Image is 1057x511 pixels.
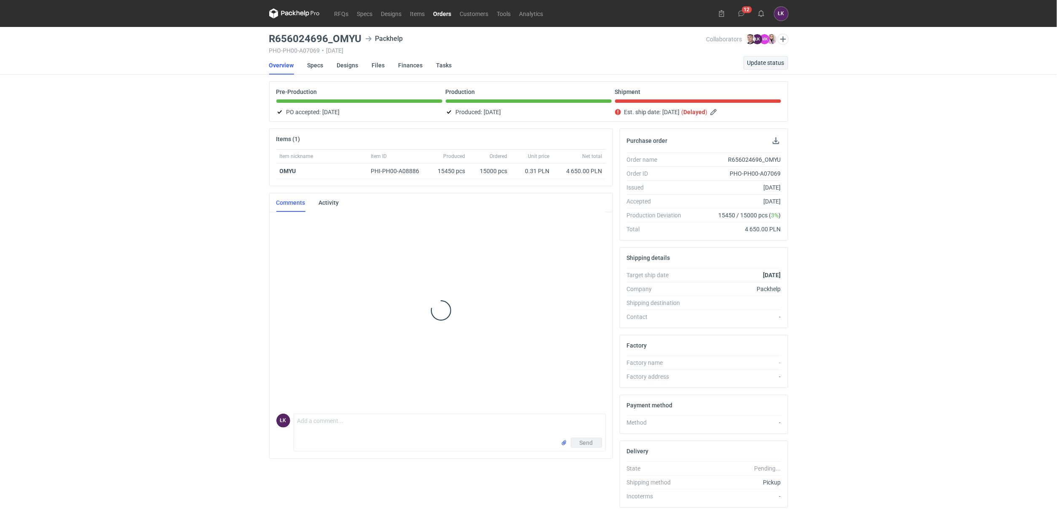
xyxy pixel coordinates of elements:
span: Collaborators [706,36,742,43]
div: - [688,313,781,321]
a: Finances [399,56,423,75]
a: Files [372,56,385,75]
a: Designs [377,8,406,19]
img: Maciej Sikora [745,34,755,44]
div: State [627,464,688,473]
div: Shipping destination [627,299,688,307]
a: Items [406,8,429,19]
strong: OMYU [280,168,296,174]
div: Order ID [627,169,688,178]
figcaption: ŁK [752,34,763,44]
div: PO accepted: [276,107,442,117]
span: Update status [747,60,784,66]
strong: Delayed [684,109,706,115]
div: PHO-PH00-A07069 [688,169,781,178]
div: - [688,418,781,427]
h3: R656024696_OMYU [269,34,362,44]
div: PHO-PH00-A07069 [DATE] [269,47,706,54]
button: Edit estimated shipping date [709,107,720,117]
div: Total [627,225,688,233]
svg: Packhelp Pro [269,8,320,19]
a: Analytics [515,8,548,19]
div: [DATE] [688,183,781,192]
span: 15450 / 15000 pcs ( ) [718,211,781,219]
div: Łukasz Kowalski [276,414,290,428]
a: Tools [493,8,515,19]
h2: Purchase order [627,137,668,144]
div: Contact [627,313,688,321]
span: [DATE] [323,107,340,117]
a: Activity [319,193,339,212]
div: Accepted [627,197,688,206]
span: Ordered [490,153,508,160]
h2: Shipping details [627,254,670,261]
p: Shipment [615,88,641,95]
div: Incoterms [627,492,688,500]
em: ( [682,109,684,115]
span: Item nickname [280,153,313,160]
div: Pickup [688,478,781,487]
button: Download PO [771,136,781,146]
a: Specs [308,56,324,75]
a: Customers [456,8,493,19]
button: Send [571,438,602,448]
a: Overview [269,56,294,75]
strong: [DATE] [763,272,781,278]
p: Production [446,88,475,95]
div: Packhelp [365,34,403,44]
div: Company [627,285,688,293]
figcaption: MK [760,34,770,44]
div: R656024696_OMYU [688,155,781,164]
div: Shipping method [627,478,688,487]
span: Item ID [371,153,387,160]
button: ŁK [774,7,788,21]
div: 4 650.00 PLN [688,225,781,233]
span: Send [580,440,593,446]
div: 4 650.00 PLN [557,167,602,175]
a: Orders [429,8,456,19]
span: Unit price [528,153,550,160]
div: Łukasz Kowalski [774,7,788,21]
div: Factory name [627,359,688,367]
div: Issued [627,183,688,192]
div: 15450 pcs [431,163,469,179]
img: Klaudia Wiśniewska [767,34,777,44]
span: • [322,47,324,54]
button: Update status [744,56,788,70]
a: Specs [353,8,377,19]
a: RFQs [330,8,353,19]
h2: Payment method [627,402,673,409]
div: Packhelp [688,285,781,293]
div: Est. ship date: [615,107,781,117]
div: PHI-PH00-A08886 [371,167,428,175]
div: Target ship date [627,271,688,279]
button: 12 [735,7,748,20]
a: Tasks [436,56,452,75]
div: [DATE] [688,197,781,206]
a: Comments [276,193,305,212]
p: Pre-Production [276,88,317,95]
div: 0.31 PLN [514,167,550,175]
div: - [688,359,781,367]
em: Pending... [754,465,781,472]
span: Produced [444,153,466,160]
div: 15000 pcs [469,163,511,179]
h2: Factory [627,342,647,349]
h2: Items (1) [276,136,300,142]
span: [DATE] [663,107,680,117]
figcaption: ŁK [276,414,290,428]
div: - [688,492,781,500]
span: 3% [771,212,779,219]
h2: Delivery [627,448,649,455]
div: Produced: [446,107,612,117]
div: Order name [627,155,688,164]
a: Designs [337,56,359,75]
div: Method [627,418,688,427]
em: ) [706,109,708,115]
div: Factory address [627,372,688,381]
button: Edit collaborators [777,34,788,45]
div: - [688,372,781,381]
div: Production Deviation [627,211,688,219]
span: [DATE] [484,107,501,117]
